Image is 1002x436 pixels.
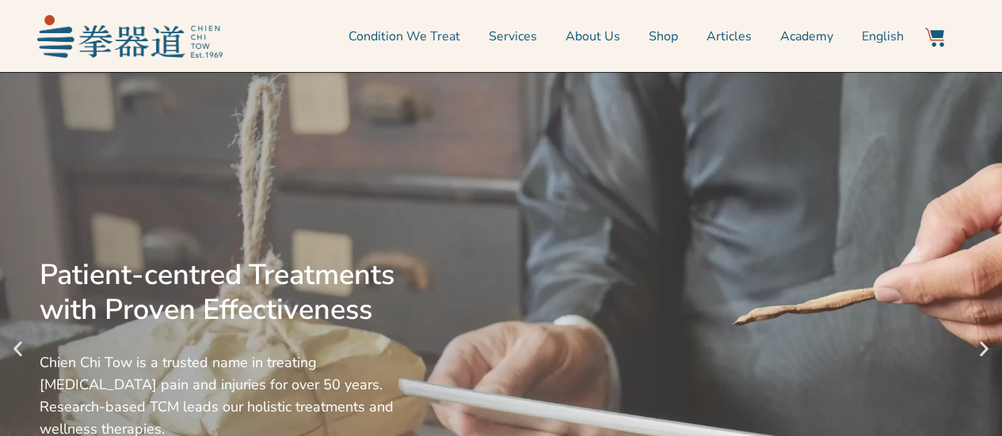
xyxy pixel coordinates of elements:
div: Previous slide [8,339,28,359]
a: Condition We Treat [349,17,460,56]
a: Services [489,17,537,56]
div: Next slide [974,339,994,359]
a: English [862,17,904,56]
a: Academy [780,17,833,56]
img: Website Icon-03 [925,28,944,47]
a: About Us [566,17,620,56]
a: Shop [649,17,678,56]
span: English [862,27,904,46]
nav: Menu [230,17,904,56]
div: Patient-centred Treatments with Proven Effectiveness [40,258,418,328]
a: Articles [707,17,752,56]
